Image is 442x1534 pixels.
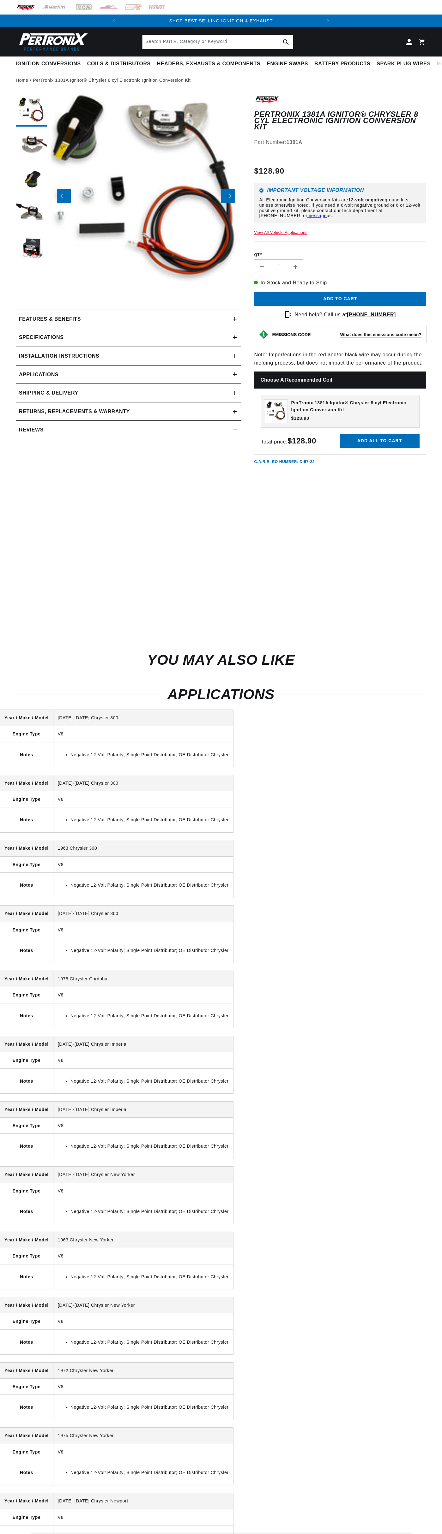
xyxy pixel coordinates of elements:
[84,56,154,71] summary: Coils & Distributors
[254,279,426,287] p: In-Stock and Ready to Ship
[16,347,241,365] summary: Installation instructions
[53,971,233,987] td: 1975 Chrysler Cordoba
[53,726,233,742] td: V8
[267,61,308,67] span: Engine Swaps
[70,1404,229,1411] li: Negative 12-Volt Polarity; Single Point Distributor; OE Distributor Chrysler
[120,17,321,24] div: 1 of 2
[53,1248,233,1264] td: V8
[53,1052,233,1068] td: V8
[53,1428,233,1444] td: 1975 Chrysler New Yorker
[53,710,233,726] td: [DATE]-[DATE] Chrysler 300
[142,35,293,49] input: Search Part #, Category or Keyword
[16,366,241,384] a: Applications
[348,197,384,202] strong: 12-volt negative
[33,77,191,84] a: PerTronix 1381A Ignitor® Chrysler 8 cyl Electronic Ignition Conversion Kit
[16,61,81,67] span: Ignition Conversions
[53,1117,233,1133] td: V8
[53,1036,233,1052] td: [DATE]-[DATE] Chrysler Imperial
[53,987,233,1003] td: V8
[53,856,233,872] td: V8
[53,775,233,791] td: [DATE]-[DATE] Chrysler 300
[254,372,426,388] h2: Choose a Recommended Coil
[53,922,233,938] td: V8
[16,164,47,196] button: Load image 3 in gallery view
[16,199,47,231] button: Load image 4 in gallery view
[254,95,426,465] div: Note: Imperfections in the red and/or black wire may occur during the molding process, but does n...
[19,352,99,360] h2: Installation instructions
[70,1208,229,1215] li: Negative 12-Volt Polarity; Single Point Distributor; OE Distributor Chrysler
[16,234,47,265] button: Load image 5 in gallery view
[16,95,241,297] media-gallery: Gallery Viewer
[19,371,58,379] span: Applications
[53,1313,233,1329] td: V8
[19,333,64,342] h2: Specifications
[16,31,88,53] img: Pertronix
[19,389,78,397] h2: Shipping & Delivery
[53,1378,233,1394] td: V8
[108,15,120,27] button: Translation missing: en.sections.announcements.previous_announcement
[53,1493,233,1509] td: [DATE]-[DATE] Chrysler Newport
[53,1297,233,1313] td: [DATE]-[DATE] Chrysler New Yorker
[70,1273,229,1280] li: Negative 12-Volt Polarity; Single Point Distributor; OE Distributor Chrysler
[19,407,130,416] h2: Returns, Replacements & Warranty
[70,1339,229,1346] li: Negative 12-Volt Polarity; Single Point Distributor; OE Distributor Chrysler
[16,56,84,71] summary: Ignition Conversions
[53,1183,233,1199] td: V8
[254,138,426,146] div: Part Number:
[53,906,233,922] td: [DATE]-[DATE] Chrysler 300
[16,77,28,84] a: Home
[120,17,321,24] div: Announcement
[53,1444,233,1460] td: V8
[322,15,334,27] button: Translation missing: en.sections.announcements.next_announcement
[16,130,47,161] button: Load image 2 in gallery view
[221,189,235,203] button: Slide right
[16,77,426,84] nav: breadcrumbs
[263,56,311,71] summary: Engine Swaps
[294,311,396,319] p: Need help? Call us at
[16,688,426,700] h2: Applications
[53,1102,233,1118] td: [DATE]-[DATE] Chrysler Imperial
[32,654,410,666] h2: You may also like
[57,189,71,203] button: Slide left
[254,252,426,258] label: QTY
[70,947,229,954] li: Negative 12-Volt Polarity; Single Point Distributor; OE Distributor Chrysler
[254,459,315,465] p: C.A.R.B. EO Number: D-57-22
[340,434,420,448] button: Add all to cart
[307,213,327,218] a: message
[53,1509,233,1525] td: V8
[70,1012,229,1019] li: Negative 12-Volt Polarity; Single Point Distributor; OE Distributor Chrysler
[288,437,316,445] strong: $128.90
[16,328,241,347] summary: Specifications
[19,426,44,434] h2: Reviews
[16,421,241,439] summary: Reviews
[169,18,273,23] a: SHOP BEST SELLING IGNITION & EXHAUST
[53,1167,233,1183] td: [DATE]-[DATE] Chrysler New Yorker
[154,56,263,71] summary: Headers, Exhausts & Components
[53,1363,233,1379] td: 1972 Chrysler New Yorker
[53,791,233,807] td: V8
[87,61,151,67] span: Coils & Distributors
[70,751,229,758] li: Negative 12-Volt Polarity; Single Point Distributor; OE Distributor Chrysler
[314,61,370,67] span: Battery Products
[340,332,421,337] strong: What does this emissions code mean?
[70,882,229,889] li: Negative 12-Volt Polarity; Single Point Distributor; OE Distributor Chrysler
[70,1143,229,1150] li: Negative 12-Volt Polarity; Single Point Distributor; OE Distributor Chrysler
[272,332,421,337] button: EMISSIONS CODEWhat does this emissions code mean?
[157,61,260,67] span: Headers, Exhausts & Components
[347,312,396,317] a: [PHONE_NUMBER]
[279,35,293,49] button: Search Part #, Category or Keyword
[70,1469,229,1476] li: Negative 12-Volt Polarity; Single Point Distributor; OE Distributor Chrysler
[254,165,284,177] span: $128.90
[261,439,316,444] span: Total price:
[19,315,81,323] h2: Features & Benefits
[16,384,241,402] summary: Shipping & Delivery
[377,61,430,67] span: Spark Plug Wires
[70,816,229,823] li: Negative 12-Volt Polarity; Single Point Distributor; OE Distributor Chrysler
[70,1078,229,1085] li: Negative 12-Volt Polarity; Single Point Distributor; OE Distributor Chrysler
[53,840,233,856] td: 1963 Chrysler 300
[373,56,433,71] summary: Spark Plug Wires
[16,402,241,421] summary: Returns, Replacements & Warranty
[16,310,241,328] summary: Features & Benefits
[272,332,311,337] strong: EMISSIONS CODE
